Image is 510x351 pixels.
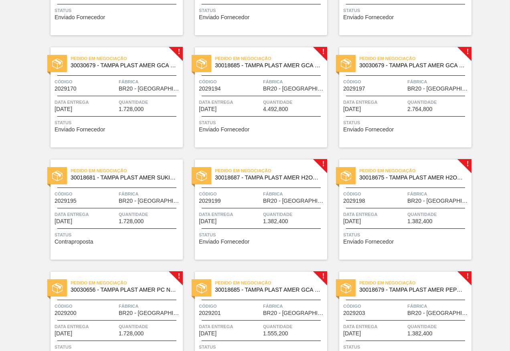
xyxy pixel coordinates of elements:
span: 2029198 [343,198,365,204]
span: Fábrica [407,190,470,198]
span: 22/10/2025 [343,218,361,224]
span: Fábrica [407,302,470,310]
span: 1.728,000 [119,218,144,224]
span: 30030679 - TAMPA PLAST AMER GCA ZERO NIV24 [71,63,176,69]
span: Quantidade [263,210,325,218]
span: 29/10/2025 [343,331,361,337]
span: Pedido em Negociação [215,167,327,175]
span: BR20 - Sapucaia [263,310,325,316]
span: Status [343,119,470,127]
span: Status [199,6,325,14]
span: Fábrica [119,302,181,310]
span: Enviado Fornecedor [55,14,105,20]
span: Contraproposta [55,239,93,245]
span: 2029195 [55,198,77,204]
span: Código [199,302,261,310]
span: Status [199,119,325,127]
img: status [341,283,351,293]
span: 1.382,400 [407,331,432,337]
span: 30018685 - TAMPA PLAST AMER GCA S/LINER [215,63,321,69]
span: Quantidade [263,323,325,331]
span: Código [343,190,405,198]
span: Pedido em Negociação [71,54,183,63]
span: Fábrica [263,78,325,86]
img: status [52,283,63,293]
span: BR20 - Sapucaia [407,198,470,204]
img: status [341,58,351,69]
span: Enviado Fornecedor [199,127,249,133]
span: Quantidade [263,98,325,106]
span: Código [199,78,261,86]
span: Código [343,302,405,310]
a: statusPedido em Negociação30018681 - TAMPA PLAST AMER SUKITA S/LINERCódigo2029195FábricaBR20 - [G... [38,159,183,260]
span: Pedido em Negociação [359,167,472,175]
span: BR20 - Sapucaia [407,86,470,92]
span: Quantidade [407,98,470,106]
img: status [341,171,351,181]
span: Data entrega [343,323,405,331]
span: 2029201 [199,310,221,316]
span: 22/10/2025 [55,331,72,337]
span: BR20 - Sapucaia [119,198,181,204]
span: Quantidade [407,210,470,218]
span: 2029200 [55,310,77,316]
span: 30018679 - TAMPA PLAST AMER PEPSI ZERO S/LINER [359,287,465,293]
img: status [52,171,63,181]
span: Fábrica [407,78,470,86]
img: status [196,171,207,181]
span: Status [343,231,470,239]
span: Data entrega [55,210,117,218]
span: Código [343,78,405,86]
span: Status [199,231,325,239]
span: Código [55,302,117,310]
span: Quantidade [119,210,181,218]
a: !statusPedido em Negociação30030679 - TAMPA PLAST AMER GCA ZERO NIV24Código2029197FábricaBR20 - [... [327,47,472,147]
span: Fábrica [119,78,181,86]
span: Código [55,78,117,86]
img: status [196,58,207,69]
span: Enviado Fornecedor [343,14,394,20]
span: 30018685 - TAMPA PLAST AMER GCA S/LINER [215,287,321,293]
span: Código [55,190,117,198]
span: 1.382,400 [263,218,288,224]
span: Status [55,6,181,14]
span: 1.728,000 [119,331,144,337]
span: 2029194 [199,86,221,92]
a: !statusPedido em Negociação30030679 - TAMPA PLAST AMER GCA ZERO NIV24Código2029170FábricaBR20 - [... [38,47,183,147]
span: 30030679 - TAMPA PLAST AMER GCA ZERO NIV24 [359,63,465,69]
span: Pedido em Negociação [215,279,327,287]
span: 17/10/2025 [55,218,72,224]
span: 2029199 [199,198,221,204]
span: 1.382,400 [407,218,432,224]
span: Status [55,343,181,351]
span: Pedido em Negociação [215,54,327,63]
span: Status [55,119,181,127]
span: Status [343,6,470,14]
span: BR20 - Sapucaia [119,310,181,316]
span: Enviado Fornecedor [55,127,105,133]
span: Enviado Fornecedor [343,127,394,133]
a: !statusPedido em Negociação30018687 - TAMPA PLAST AMER H2OH LIMAO S/LINERCódigo2029199FábricaBR20... [183,159,327,260]
span: 02/10/2025 [55,106,72,112]
span: 30018675 - TAMPA PLAST AMER H2OH LIMONETO S/LINER [359,175,465,181]
span: 30018681 - TAMPA PLAST AMER SUKITA S/LINER [71,175,176,181]
span: Data entrega [55,98,117,106]
span: 15/10/2025 [343,106,361,112]
span: Enviado Fornecedor [199,14,249,20]
span: Código [199,190,261,198]
a: !statusPedido em Negociação30018675 - TAMPA PLAST AMER H2OH LIMONETO S/LINERCódigo2029198FábricaB... [327,159,472,260]
span: Data entrega [199,210,261,218]
span: BR20 - Sapucaia [407,310,470,316]
span: 2029197 [343,86,365,92]
span: 22/10/2025 [199,218,217,224]
span: Enviado Fornecedor [199,239,249,245]
span: Quantidade [119,323,181,331]
span: BR20 - Sapucaia [263,198,325,204]
span: Status [343,343,470,351]
span: Fábrica [263,190,325,198]
span: Pedido em Negociação [71,279,183,287]
span: Data entrega [343,98,405,106]
span: Pedido em Negociação [359,54,472,63]
a: !statusPedido em Negociação30018685 - TAMPA PLAST AMER GCA S/LINERCódigo2029194FábricaBR20 - [GEO... [183,47,327,147]
span: 2029170 [55,86,77,92]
